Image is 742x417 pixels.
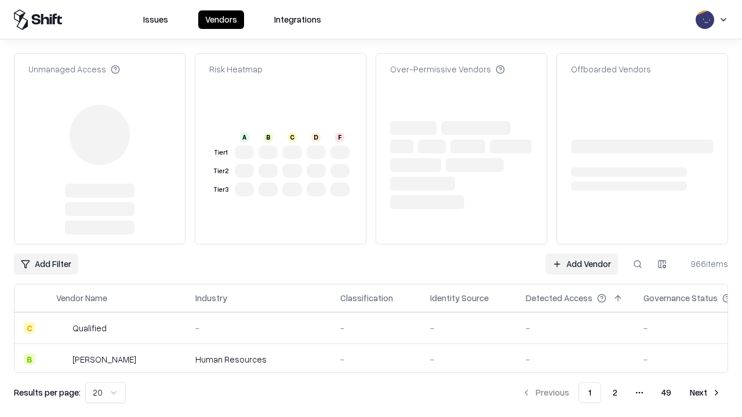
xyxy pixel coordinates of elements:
[340,353,412,365] div: -
[571,63,651,75] div: Offboarded Vendors
[195,353,322,365] div: Human Resources
[545,254,618,275] a: Add Vendor
[72,353,136,365] div: [PERSON_NAME]
[14,386,81,398] p: Results per page:
[240,133,249,142] div: A
[515,382,728,403] nav: pagination
[136,10,175,29] button: Issues
[264,133,273,142] div: B
[526,292,592,304] div: Detected Access
[579,382,601,403] button: 1
[212,166,230,176] div: Tier 2
[390,63,505,75] div: Over-Permissive Vendors
[340,292,393,304] div: Classification
[682,258,728,270] div: 966 items
[603,382,627,403] button: 2
[340,322,412,334] div: -
[28,63,120,75] div: Unmanaged Access
[24,353,35,365] div: B
[72,322,107,334] div: Qualified
[195,292,227,304] div: Industry
[526,322,625,334] div: -
[212,185,230,195] div: Tier 3
[195,322,322,334] div: -
[335,133,344,142] div: F
[56,322,68,334] img: Qualified
[267,10,328,29] button: Integrations
[56,353,68,365] img: Deel
[14,254,78,275] button: Add Filter
[288,133,297,142] div: C
[311,133,321,142] div: D
[430,322,507,334] div: -
[212,148,230,158] div: Tier 1
[643,292,718,304] div: Governance Status
[198,10,244,29] button: Vendors
[209,63,263,75] div: Risk Heatmap
[526,353,625,365] div: -
[683,382,728,403] button: Next
[24,322,35,334] div: C
[652,382,681,403] button: 49
[430,353,507,365] div: -
[56,292,107,304] div: Vendor Name
[430,292,489,304] div: Identity Source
